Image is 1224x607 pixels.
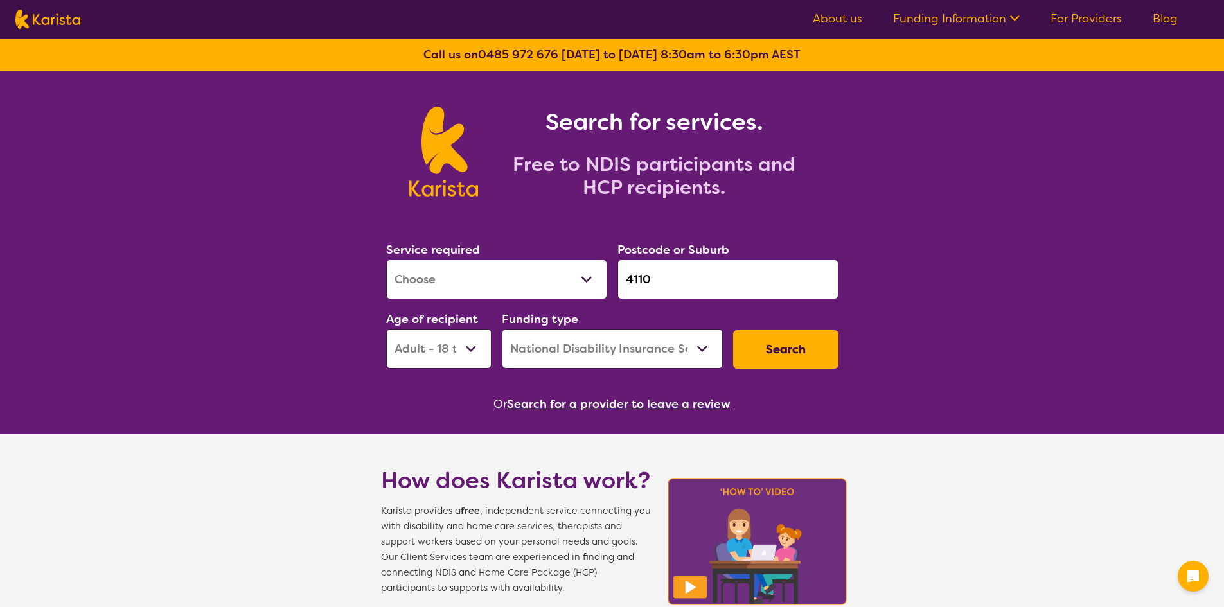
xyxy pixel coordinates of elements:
label: Age of recipient [386,312,478,327]
label: Postcode or Suburb [617,242,729,258]
img: Karista logo [409,107,478,197]
input: Type [617,260,838,299]
b: free [461,505,480,517]
span: Or [493,394,507,414]
img: Karista logo [15,10,80,29]
a: About us [813,11,862,26]
a: Funding Information [893,11,1020,26]
label: Service required [386,242,480,258]
h2: Free to NDIS participants and HCP recipients. [493,153,815,199]
a: For Providers [1051,11,1122,26]
b: Call us on [DATE] to [DATE] 8:30am to 6:30pm AEST [423,47,801,62]
h1: How does Karista work? [381,465,651,496]
button: Search [733,330,838,369]
button: Search for a provider to leave a review [507,394,731,414]
label: Funding type [502,312,578,327]
a: Blog [1153,11,1178,26]
span: Karista provides a , independent service connecting you with disability and home care services, t... [381,504,651,596]
h1: Search for services. [493,107,815,137]
a: 0485 972 676 [478,47,558,62]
